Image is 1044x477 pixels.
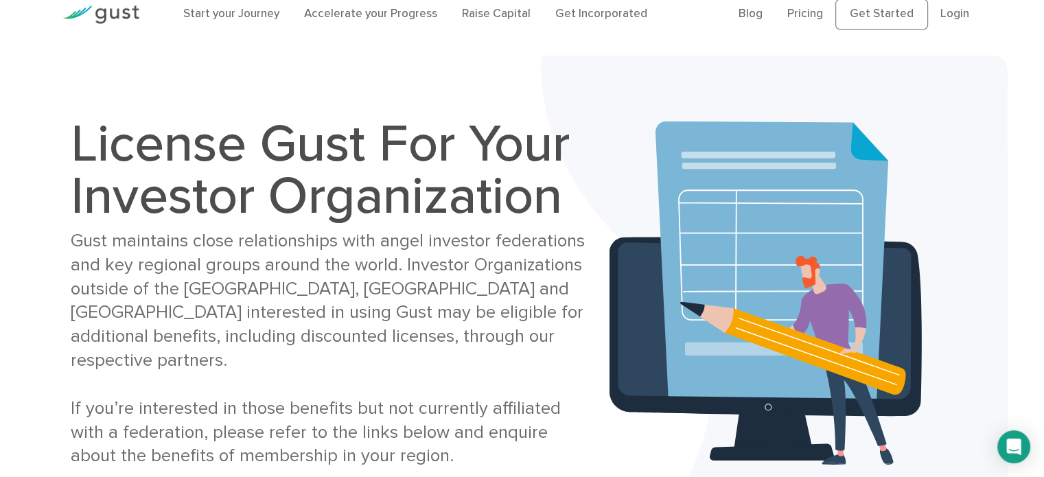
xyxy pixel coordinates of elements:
[462,7,531,21] a: Raise Capital
[739,7,763,21] a: Blog
[71,118,589,222] h1: License Gust For Your Investor Organization
[71,229,589,468] div: Gust maintains close relationships with angel investor federations and key regional groups around...
[997,430,1030,463] div: Open Intercom Messenger
[304,7,437,21] a: Accelerate your Progress
[940,7,969,21] a: Login
[555,7,647,21] a: Get Incorporated
[787,7,823,21] a: Pricing
[183,7,279,21] a: Start your Journey
[62,5,139,24] img: Gust Logo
